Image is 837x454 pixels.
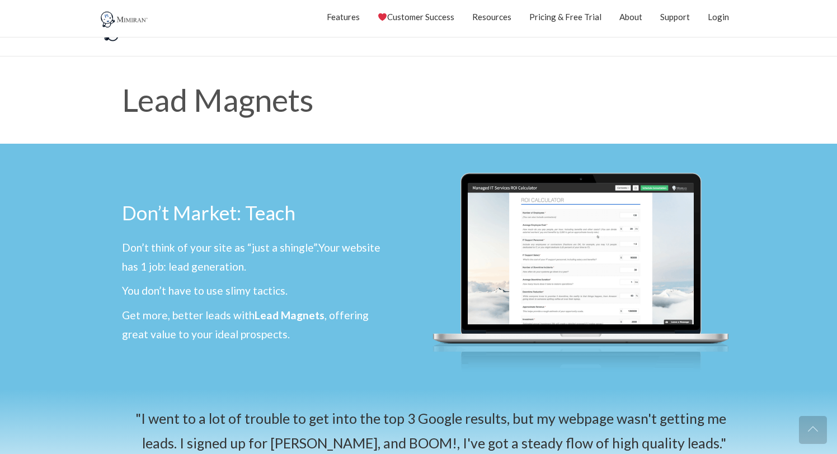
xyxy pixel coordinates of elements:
span: You don’t have to use slimy tactics. [122,284,288,297]
a: About [619,3,642,31]
h1: Lead Magnets [122,84,715,116]
span: Don’t think of your site as “just a shingle”. [122,241,318,254]
strong: Lead Magnets [255,309,325,321]
a: Features [327,3,360,31]
span: Don’t Market: Teach [122,201,295,224]
img: Mimiran ROI Calculator [424,149,737,384]
span: Your website has 1 job: lead generation. [122,241,380,273]
a: Pricing & Free Trial [529,3,601,31]
img: Mimiran CRM [100,11,150,28]
a: Login [708,3,729,31]
a: Resources [472,3,511,31]
a: Customer Success [378,3,454,31]
img: ❤️ [378,13,387,21]
span: Get more, better leads with , offering great value to your ideal prospects. [122,309,369,340]
a: Support [660,3,690,31]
